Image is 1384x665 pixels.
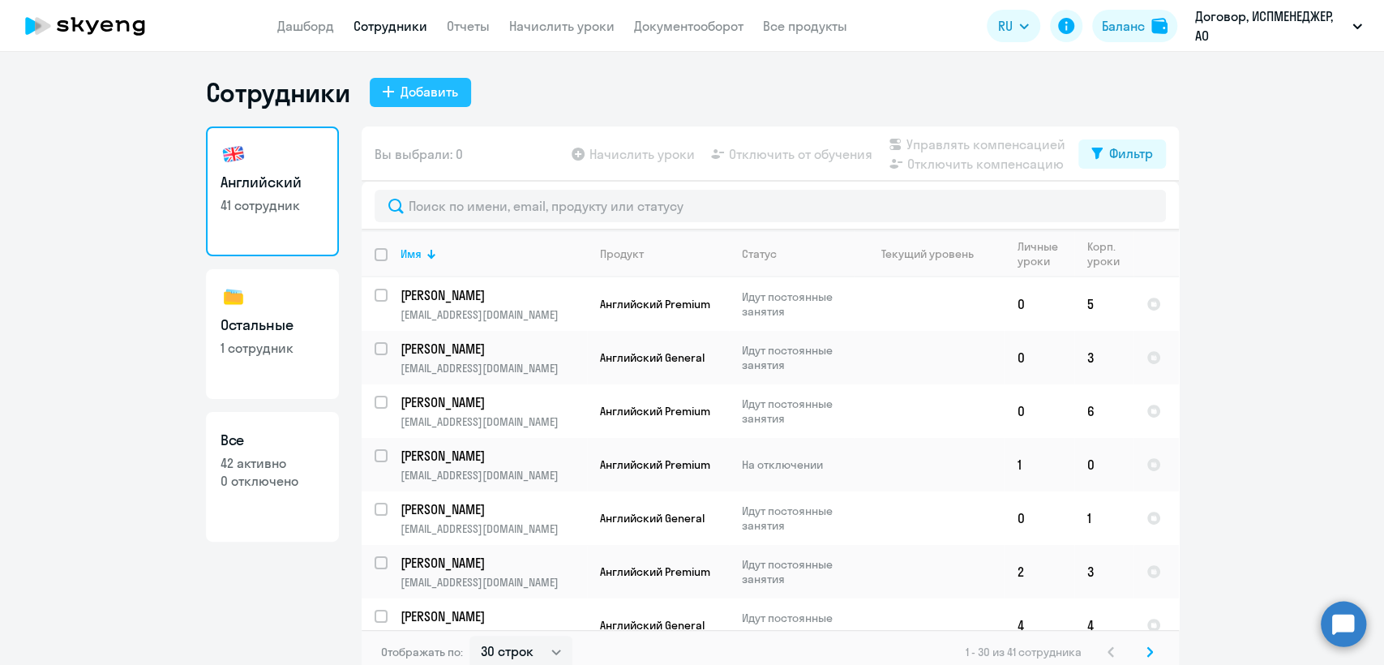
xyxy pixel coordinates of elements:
a: [PERSON_NAME] [401,393,586,411]
td: 3 [1074,331,1133,384]
a: Английский41 сотрудник [206,127,339,256]
td: 6 [1074,384,1133,438]
p: 41 сотрудник [221,196,324,214]
span: Вы выбрали: 0 [375,144,463,164]
a: [PERSON_NAME] [401,286,586,304]
p: 1 сотрудник [221,339,324,357]
p: [PERSON_NAME] [401,554,584,572]
div: Добавить [401,82,458,101]
div: Баланс [1102,16,1145,36]
a: Все продукты [763,18,847,34]
p: 42 активно [221,454,324,472]
td: 5 [1074,277,1133,331]
a: Документооборот [634,18,743,34]
a: Начислить уроки [509,18,615,34]
div: Фильтр [1109,144,1153,163]
a: Остальные1 сотрудник [206,269,339,399]
p: [EMAIL_ADDRESS][DOMAIN_NAME] [401,521,586,536]
span: Английский Premium [600,297,710,311]
a: Все42 активно0 отключено [206,412,339,542]
h3: Английский [221,172,324,193]
p: Идут постоянные занятия [742,343,853,372]
a: Дашборд [277,18,334,34]
button: Договор, ИСПМЕНЕДЖЕР, АО [1187,6,1370,45]
p: Идут постоянные занятия [742,611,853,640]
p: [PERSON_NAME] [401,447,584,465]
p: Идут постоянные занятия [742,504,853,533]
div: Текущий уровень [867,247,1004,261]
div: Имя [401,247,422,261]
div: Продукт [600,247,644,261]
button: RU [987,10,1040,42]
span: Английский Premium [600,404,710,418]
td: 0 [1005,384,1074,438]
a: Сотрудники [353,18,427,34]
div: Имя [401,247,586,261]
h3: Все [221,430,324,451]
p: [EMAIL_ADDRESS][DOMAIN_NAME] [401,575,586,590]
a: [PERSON_NAME] [401,447,586,465]
td: 4 [1005,598,1074,652]
div: Корп. уроки [1087,239,1133,268]
input: Поиск по имени, email, продукту или статусу [375,190,1166,222]
button: Балансbalance [1092,10,1177,42]
p: [EMAIL_ADDRESS][DOMAIN_NAME] [401,307,586,322]
span: Английский General [600,350,705,365]
td: 1 [1074,491,1133,545]
p: [EMAIL_ADDRESS][DOMAIN_NAME] [401,468,586,483]
a: [PERSON_NAME] [401,340,586,358]
img: others [221,284,246,310]
td: 2 [1005,545,1074,598]
div: Статус [742,247,777,261]
td: 0 [1005,277,1074,331]
td: 0 [1005,491,1074,545]
span: Английский General [600,511,705,526]
a: [PERSON_NAME] [401,554,586,572]
p: Идут постоянные занятия [742,290,853,319]
img: english [221,141,246,167]
button: Фильтр [1078,139,1166,169]
p: [PERSON_NAME] [401,607,584,625]
td: 0 [1005,331,1074,384]
td: 0 [1074,438,1133,491]
span: Английский Premium [600,564,710,579]
button: Добавить [370,78,471,107]
p: [PERSON_NAME] [401,340,584,358]
td: 4 [1074,598,1133,652]
h3: Остальные [221,315,324,336]
span: 1 - 30 из 41 сотрудника [966,645,1082,659]
p: [PERSON_NAME] [401,500,584,518]
p: [EMAIL_ADDRESS][DOMAIN_NAME] [401,414,586,429]
p: [EMAIL_ADDRESS][DOMAIN_NAME] [401,629,586,643]
img: balance [1151,18,1168,34]
a: Отчеты [447,18,490,34]
div: Личные уроки [1018,239,1073,268]
p: На отключении [742,457,853,472]
p: Договор, ИСПМЕНЕДЖЕР, АО [1195,6,1346,45]
a: [PERSON_NAME] [401,500,586,518]
p: [EMAIL_ADDRESS][DOMAIN_NAME] [401,361,586,375]
p: 0 отключено [221,472,324,490]
span: RU [998,16,1013,36]
span: Английский Premium [600,457,710,472]
p: Идут постоянные занятия [742,557,853,586]
p: Идут постоянные занятия [742,397,853,426]
div: Текущий уровень [881,247,974,261]
p: [PERSON_NAME] [401,286,584,304]
span: Английский General [600,618,705,633]
h1: Сотрудники [206,76,350,109]
td: 3 [1074,545,1133,598]
td: 1 [1005,438,1074,491]
p: [PERSON_NAME] [401,393,584,411]
span: Отображать по: [381,645,463,659]
a: [PERSON_NAME] [401,607,586,625]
